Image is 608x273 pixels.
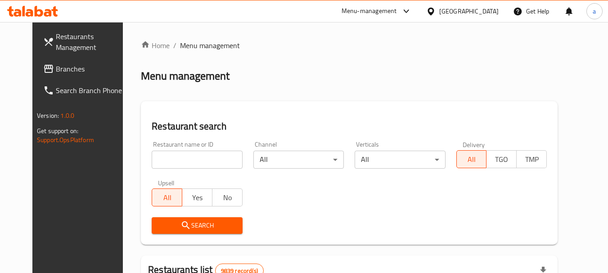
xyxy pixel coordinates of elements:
[37,134,94,146] a: Support.OpsPlatform
[56,31,127,53] span: Restaurants Management
[355,151,445,169] div: All
[186,191,209,204] span: Yes
[158,179,175,186] label: Upsell
[37,125,78,137] span: Get support on:
[593,6,596,16] span: a
[490,153,513,166] span: TGO
[56,85,127,96] span: Search Branch Phone
[36,26,134,58] a: Restaurants Management
[516,150,547,168] button: TMP
[152,151,242,169] input: Search for restaurant name or ID..
[159,220,235,231] span: Search
[486,150,517,168] button: TGO
[463,141,485,148] label: Delivery
[152,120,547,133] h2: Restaurant search
[212,188,243,206] button: No
[216,191,239,204] span: No
[60,110,74,121] span: 1.0.0
[36,58,134,80] a: Branches
[439,6,499,16] div: [GEOGRAPHIC_DATA]
[36,80,134,101] a: Search Branch Phone
[152,188,182,206] button: All
[460,153,483,166] span: All
[173,40,176,51] li: /
[141,40,170,51] a: Home
[182,188,212,206] button: Yes
[37,110,59,121] span: Version:
[456,150,487,168] button: All
[156,191,179,204] span: All
[253,151,344,169] div: All
[342,6,397,17] div: Menu-management
[56,63,127,74] span: Branches
[520,153,543,166] span: TMP
[141,69,230,83] h2: Menu management
[152,217,242,234] button: Search
[180,40,240,51] span: Menu management
[141,40,558,51] nav: breadcrumb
